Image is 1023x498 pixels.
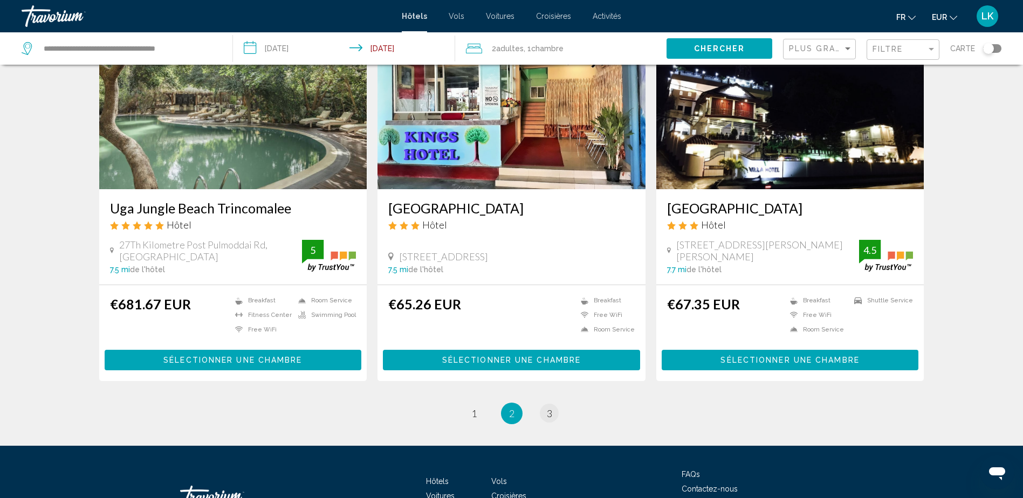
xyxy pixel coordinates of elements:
[426,477,449,486] a: Hôtels
[701,219,726,231] span: Hôtel
[492,41,524,56] span: 2
[859,244,881,257] div: 4.5
[785,310,849,320] li: Free WiFi
[575,325,635,334] li: Room Service
[656,17,924,189] img: Hotel image
[230,325,293,334] li: Free WiFi
[682,485,738,493] a: Contactez-nous
[486,12,514,20] a: Voitures
[388,296,461,312] ins: €65.26 EUR
[667,219,914,231] div: 3 star Hotel
[105,352,362,364] a: Sélectionner une chambre
[110,219,356,231] div: 5 star Hotel
[383,350,640,370] button: Sélectionner une chambre
[667,38,772,58] button: Chercher
[99,17,367,189] img: Hotel image
[22,5,391,27] a: Travorium
[785,296,849,305] li: Breakfast
[163,356,302,365] span: Sélectionner une chambre
[593,12,621,20] a: Activités
[302,240,356,272] img: trustyou-badge.svg
[449,12,464,20] a: Vols
[547,407,552,419] span: 3
[662,350,919,370] button: Sélectionner une chambre
[293,296,356,305] li: Room Service
[973,5,1001,27] button: User Menu
[575,296,635,305] li: Breakfast
[849,296,913,305] li: Shuttle Service
[388,200,635,216] a: [GEOGRAPHIC_DATA]
[789,45,853,54] mat-select: Sort by
[932,13,947,22] span: EUR
[99,403,924,424] ul: Pagination
[873,45,903,53] span: Filtre
[230,310,293,320] li: Fitness Center
[867,39,939,61] button: Filter
[491,477,507,486] a: Vols
[981,11,993,22] span: LK
[130,265,165,274] span: de l'hôtel
[789,44,917,53] span: Plus grandes économies
[975,44,1001,53] button: Toggle map
[496,44,524,53] span: Adultes
[575,310,635,320] li: Free WiFi
[408,265,443,274] span: de l'hôtel
[293,310,356,320] li: Swimming Pool
[980,455,1014,489] iframe: Bouton de lancement de la fenêtre de messagerie
[377,17,646,189] img: Hotel image
[536,12,571,20] a: Croisières
[667,265,686,274] span: 7.7 mi
[105,350,362,370] button: Sélectionner une chambre
[682,470,700,479] a: FAQs
[667,296,740,312] ins: €67.35 EUR
[302,244,324,257] div: 5
[119,239,302,262] span: 27Th Kilometre Post Pulmoddai Rd, [GEOGRAPHIC_DATA]
[167,219,191,231] span: Hôtel
[531,44,564,53] span: Chambre
[110,265,130,274] span: 7.5 mi
[110,296,191,312] ins: €681.67 EUR
[785,325,849,334] li: Room Service
[402,12,427,20] a: Hôtels
[720,356,859,365] span: Sélectionner une chambre
[455,32,667,65] button: Travelers: 2 adults, 0 children
[694,45,745,53] span: Chercher
[932,9,957,25] button: Change currency
[896,13,905,22] span: fr
[383,352,640,364] a: Sélectionner une chambre
[388,265,408,274] span: 7.5 mi
[676,239,859,262] span: [STREET_ADDRESS][PERSON_NAME][PERSON_NAME]
[667,200,914,216] a: [GEOGRAPHIC_DATA]
[524,41,564,56] span: , 1
[110,200,356,216] a: Uga Jungle Beach Trincomalee
[230,296,293,305] li: Breakfast
[662,352,919,364] a: Sélectionner une chambre
[859,240,913,272] img: trustyou-badge.svg
[233,32,455,65] button: Check-in date: Sep 10, 2025 Check-out date: Sep 12, 2025
[686,265,722,274] span: de l'hôtel
[399,251,488,262] span: [STREET_ADDRESS]
[388,219,635,231] div: 3 star Hotel
[471,407,477,419] span: 1
[422,219,447,231] span: Hôtel
[896,9,916,25] button: Change language
[442,356,581,365] span: Sélectionner une chambre
[950,41,975,56] span: Carte
[509,407,514,419] span: 2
